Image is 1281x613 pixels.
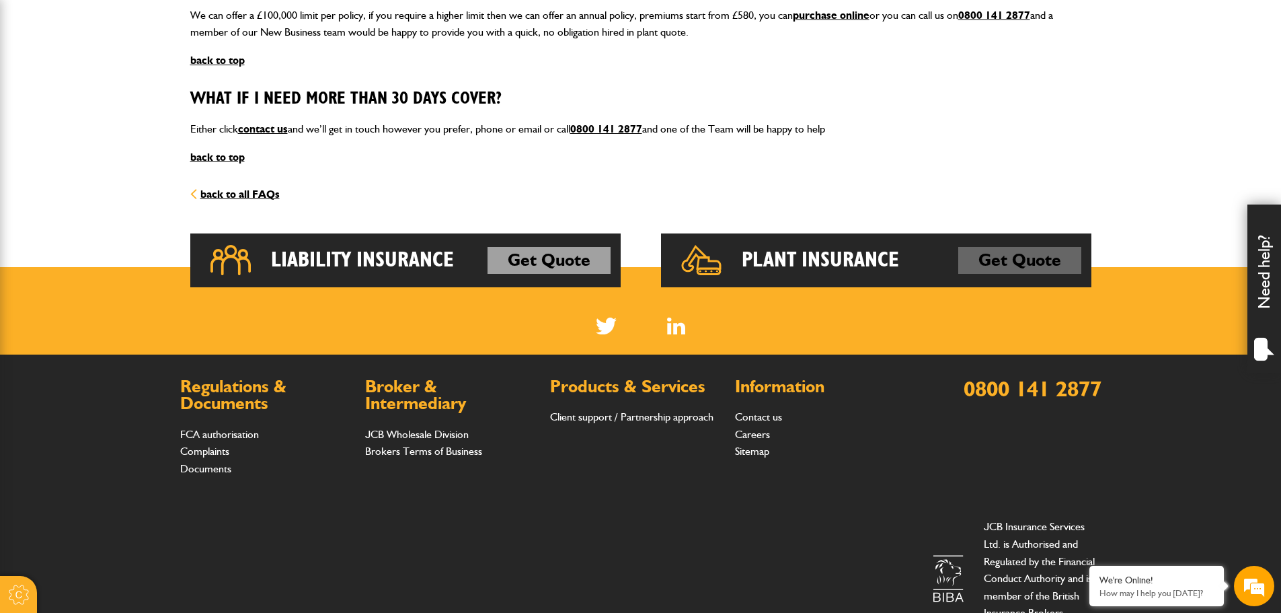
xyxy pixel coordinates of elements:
[742,247,899,274] h2: Plant Insurance
[793,9,869,22] a: purchase online
[190,151,245,164] a: back to top
[365,428,469,441] a: JCB Wholesale Division
[1247,205,1281,373] div: Need help?
[550,378,722,396] h2: Products & Services
[596,318,617,334] img: Twitter
[271,247,454,274] h2: Liability Insurance
[964,375,1101,402] a: 0800 141 2877
[190,89,1091,110] h3: What if I need more than 30 Days cover?
[735,410,782,423] a: Contact us
[667,318,685,334] img: Linked In
[958,9,1030,22] a: 0800 141 2877
[735,445,769,458] a: Sitemap
[488,247,611,274] a: Get Quote
[365,445,482,458] a: Brokers Terms of Business
[180,378,352,412] h2: Regulations & Documents
[1099,588,1214,598] p: How may I help you today?
[238,122,288,135] a: contact us
[1099,575,1214,586] div: We're Online!
[550,410,713,423] a: Client support / Partnership approach
[180,462,231,475] a: Documents
[180,445,229,458] a: Complaints
[735,428,770,441] a: Careers
[190,54,245,67] a: back to top
[570,122,642,135] a: 0800 141 2877
[190,188,280,201] a: back to all FAQs
[667,318,685,334] a: LinkedIn
[190,120,1091,138] p: Either click and we’ll get in touch however you prefer, phone or email or call and one of the Tea...
[958,247,1081,274] a: Get Quote
[190,7,1091,41] p: We can offer a £100,000 limit per policy, if you require a higher limit then we can offer an annu...
[365,378,537,412] h2: Broker & Intermediary
[180,428,259,441] a: FCA authorisation
[735,378,906,396] h2: Information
